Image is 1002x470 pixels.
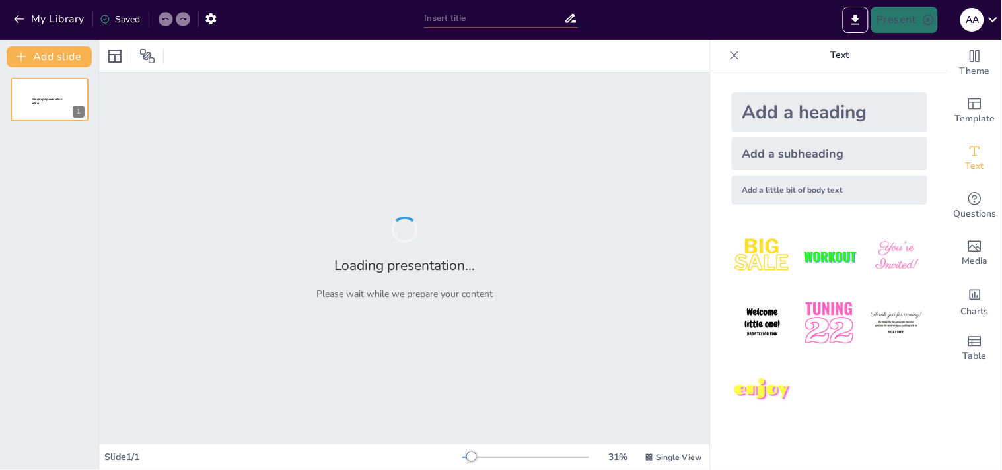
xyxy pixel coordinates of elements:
[602,451,634,463] div: 31 %
[7,46,92,67] button: Add slide
[334,256,475,275] h2: Loading presentation...
[799,226,860,287] img: 2.jpeg
[948,40,1001,87] div: Change the overall theme
[316,288,493,300] p: Please wait while we prepare your content
[960,8,984,32] div: a a
[955,112,995,126] span: Template
[732,292,793,354] img: 4.jpeg
[657,452,702,463] span: Single View
[104,46,125,67] div: Layout
[100,13,141,26] div: Saved
[139,48,155,64] span: Position
[954,207,997,221] span: Questions
[963,349,987,364] span: Table
[843,7,869,33] button: Export to PowerPoint
[32,98,62,105] span: Sendsteps presentation editor
[948,277,1001,325] div: Add charts and graphs
[732,137,927,170] div: Add a subheading
[424,9,564,28] input: Insert title
[960,64,990,79] span: Theme
[732,92,927,132] div: Add a heading
[871,7,937,33] button: Present
[948,325,1001,372] div: Add a table
[960,7,984,33] button: a a
[732,176,927,205] div: Add a little bit of body text
[948,135,1001,182] div: Add text boxes
[966,159,984,174] span: Text
[732,360,793,421] img: 7.jpeg
[948,87,1001,135] div: Add ready made slides
[948,182,1001,230] div: Get real-time input from your audience
[732,226,793,287] img: 1.jpeg
[11,78,89,121] div: 1
[866,292,927,354] img: 6.jpeg
[73,106,85,117] div: 1
[962,254,988,269] span: Media
[866,226,927,287] img: 3.jpeg
[961,304,989,319] span: Charts
[745,40,935,71] p: Text
[799,292,860,354] img: 5.jpeg
[104,451,462,463] div: Slide 1 / 1
[10,9,90,30] button: My Library
[948,230,1001,277] div: Add images, graphics, shapes or video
